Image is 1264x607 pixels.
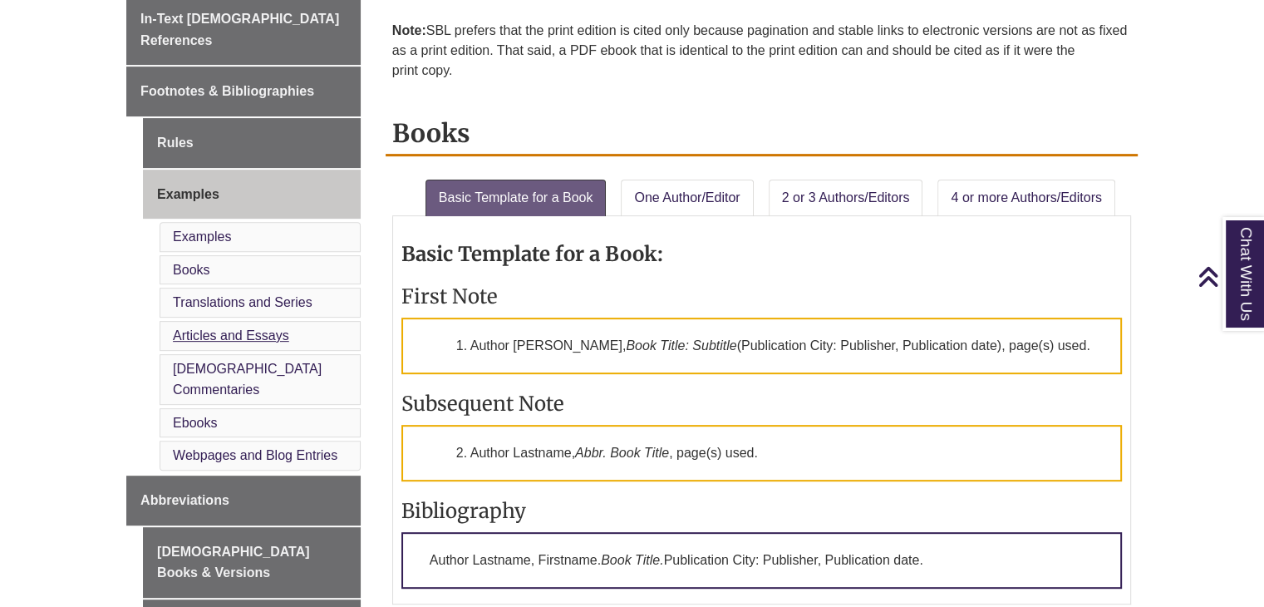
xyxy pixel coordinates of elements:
[140,12,339,47] span: In-Text [DEMOGRAPHIC_DATA] References
[575,446,669,460] em: Abbr. Book Title
[392,14,1131,87] p: SBL prefers that the print edition is cited only because pagination and stable links to electroni...
[143,118,361,168] a: Rules
[386,112,1138,156] h2: Books
[769,180,923,216] a: 2 or 3 Authors/Editors
[140,493,229,507] span: Abbreviations
[401,498,1122,524] h3: Bibliography
[425,180,607,216] a: Basic Template for a Book
[392,23,426,37] strong: Note:
[1198,265,1260,288] a: Back to Top
[143,170,361,220] a: Examples
[626,338,736,353] em: Book Title: Subtitle
[140,84,314,98] span: Footnotes & Bibliographies
[401,532,1122,589] p: Author Lastname, Firstname. Publication City: Publisher, Publication date.
[173,328,289,343] a: Articles and Essays
[143,527,361,598] a: [DEMOGRAPHIC_DATA] Books & Versions
[401,318,1122,374] p: 1. Author [PERSON_NAME], (Publication City: Publisher, Publication date), page(s) used.
[173,263,209,277] a: Books
[601,553,663,567] em: Book Title.
[173,229,231,244] a: Examples
[401,391,1122,417] h3: Subsequent Note
[173,416,217,430] a: Ebooks
[173,362,322,397] a: [DEMOGRAPHIC_DATA] Commentaries
[173,295,312,309] a: Translations and Series
[173,448,337,462] a: Webpages and Blog Entries
[937,180,1114,216] a: 4 or more Authors/Editors
[126,67,361,116] a: Footnotes & Bibliographies
[126,476,361,526] a: Abbreviations
[621,180,753,216] a: One Author/Editor
[401,284,1122,309] h3: First Note
[401,425,1122,481] p: 2. Author Lastname, , page(s) used.
[401,241,663,267] strong: Basic Template for a Book:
